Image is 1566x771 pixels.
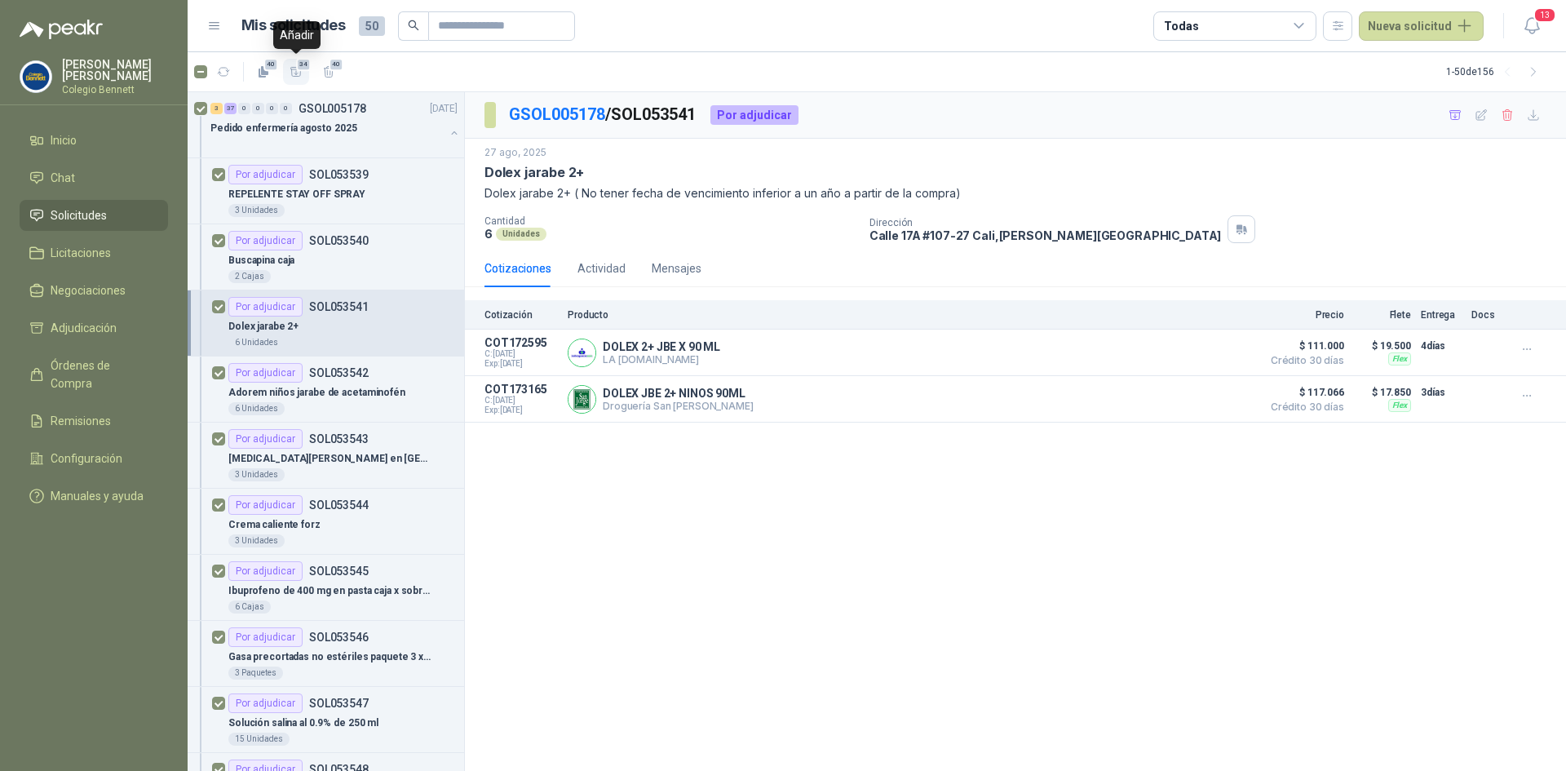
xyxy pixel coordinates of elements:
button: 40 [316,59,342,85]
div: Flex [1388,399,1411,412]
p: Gasa precortadas no estériles paquete 3 x 3 paquete de 200 unidades [228,649,431,665]
p: 27 ago, 2025 [484,145,546,161]
a: Por adjudicarSOL053547Solución salina al 0.9% de 250 ml15 Unidades [188,687,464,753]
p: SOL053546 [309,631,369,643]
h1: Mis solicitudes [241,14,346,38]
p: COT172595 [484,336,558,349]
p: $ 17.850 [1354,383,1411,402]
p: [MEDICAL_DATA][PERSON_NAME] en [GEOGRAPHIC_DATA] [228,451,431,467]
p: GSOL005178 [299,103,366,114]
span: Remisiones [51,412,111,430]
a: Por adjudicarSOL053542Adorem niños jarabe de acetaminofén6 Unidades [188,357,464,423]
div: 6 Cajas [228,600,271,614]
div: 3 Unidades [228,534,285,547]
div: Por adjudicar [228,363,303,383]
span: Crédito 30 días [1263,356,1344,366]
img: Logo peakr [20,20,103,39]
p: Solución salina al 0.9% de 250 ml [228,716,378,731]
div: 3 Unidades [228,204,285,217]
p: Buscapina caja [228,253,294,268]
p: DOLEX JBE 2+ NINOS 90ML [603,387,754,400]
p: Cotización [484,309,558,321]
p: LA [DOMAIN_NAME] [603,353,720,366]
span: $ 111.000 [1263,336,1344,356]
div: 3 [210,103,223,114]
p: REPELENTE STAY OFF SPRAY [228,187,365,202]
a: Por adjudicarSOL053543[MEDICAL_DATA][PERSON_NAME] en [GEOGRAPHIC_DATA]3 Unidades [188,423,464,489]
a: Por adjudicarSOL053546Gasa precortadas no estériles paquete 3 x 3 paquete de 200 unidades3 Paquetes [188,621,464,687]
p: 4 días [1421,336,1462,356]
a: Negociaciones [20,275,168,306]
div: Por adjudicar [228,165,303,184]
div: 0 [252,103,264,114]
div: 1 - 50 de 156 [1446,59,1546,85]
p: Dolex jarabe 2+ [228,319,299,335]
a: GSOL005178 [509,104,605,124]
span: Solicitudes [51,206,107,224]
div: Todas [1164,17,1198,35]
button: 34 [283,59,309,85]
div: 15 Unidades [228,733,290,746]
a: Órdenes de Compra [20,350,168,399]
p: SOL053541 [309,301,369,312]
p: COT173165 [484,383,558,396]
p: SOL053545 [309,565,369,577]
div: 6 Unidades [228,402,285,415]
p: / SOL053541 [509,102,697,127]
a: Solicitudes [20,200,168,231]
p: [DATE] [430,101,458,117]
a: Inicio [20,125,168,156]
span: Chat [51,169,75,187]
span: Licitaciones [51,244,111,262]
p: Crema caliente forz [228,517,321,533]
span: 40 [263,58,279,71]
div: Por adjudicar [710,105,798,125]
p: Cantidad [484,215,856,227]
span: Negociaciones [51,281,126,299]
p: Ibuprofeno de 400 mg en pasta caja x sobres ( 100 tabletas) [228,583,431,599]
div: 6 Unidades [228,336,285,349]
button: 40 [250,59,276,85]
div: Por adjudicar [228,693,303,713]
div: 0 [280,103,292,114]
p: Docs [1471,309,1504,321]
div: Cotizaciones [484,259,551,277]
span: C: [DATE] [484,349,558,359]
a: Por adjudicarSOL053539REPELENTE STAY OFF SPRAY3 Unidades [188,158,464,224]
p: Colegio Bennett [62,85,168,95]
p: Dolex jarabe 2+ [484,164,584,181]
div: Por adjudicar [228,495,303,515]
a: Configuración [20,443,168,474]
a: Por adjudicarSOL053545Ibuprofeno de 400 mg en pasta caja x sobres ( 100 tabletas)6 Cajas [188,555,464,621]
p: Pedido enfermería agosto 2025 [210,121,357,136]
span: search [408,20,419,31]
a: 3 37 0 0 0 0 GSOL005178[DATE] Pedido enfermería agosto 2025 [210,99,461,151]
button: 13 [1517,11,1546,41]
a: Manuales y ayuda [20,481,168,512]
span: Exp: [DATE] [484,359,558,369]
div: Por adjudicar [228,561,303,581]
div: Por adjudicar [228,231,303,250]
span: Inicio [51,131,77,149]
p: SOL053547 [309,698,369,709]
p: 3 días [1421,383,1462,402]
span: Adjudicación [51,319,117,337]
p: Flete [1354,309,1411,321]
div: Mensajes [652,259,701,277]
span: $ 117.066 [1263,383,1344,402]
div: 3 Unidades [228,468,285,481]
img: Company Logo [568,339,595,366]
a: Por adjudicarSOL053544Crema caliente forz3 Unidades [188,489,464,555]
p: SOL053543 [309,433,369,445]
a: Adjudicación [20,312,168,343]
p: Entrega [1421,309,1462,321]
p: SOL053544 [309,499,369,511]
a: Por adjudicarSOL053541Dolex jarabe 2+6 Unidades [188,290,464,357]
span: 50 [359,16,385,36]
span: Exp: [DATE] [484,405,558,415]
img: Company Logo [568,386,595,413]
p: SOL053539 [309,169,369,180]
span: 34 [296,58,312,71]
p: Precio [1263,309,1344,321]
span: C: [DATE] [484,396,558,405]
